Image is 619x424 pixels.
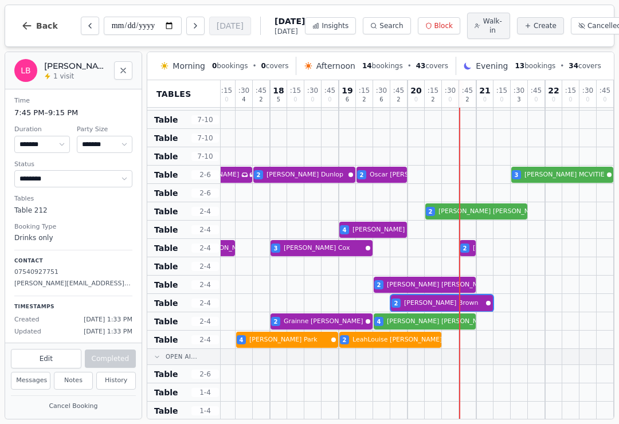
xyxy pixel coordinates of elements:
[359,87,370,94] span: : 15
[515,62,525,70] span: 13
[397,97,400,103] span: 2
[212,62,217,70] span: 0
[431,97,434,103] span: 2
[569,61,601,70] span: covers
[225,97,228,103] span: 0
[416,62,426,70] span: 43
[531,87,542,94] span: : 45
[363,17,410,34] button: Search
[14,160,132,170] dt: Status
[191,335,219,344] span: 2 - 4
[154,368,178,380] span: Table
[114,61,132,80] button: Close
[14,205,132,215] dd: Table 212
[445,87,456,94] span: : 30
[429,207,433,216] span: 2
[343,336,347,344] span: 2
[534,21,557,30] span: Create
[191,244,219,253] span: 2 - 4
[275,27,305,36] span: [DATE]
[11,349,81,368] button: Edit
[191,115,219,124] span: 7 - 10
[370,170,442,180] span: Oscar [PERSON_NAME]
[14,279,132,289] p: [PERSON_NAME][EMAIL_ADDRESS][DOMAIN_NAME]
[569,62,578,70] span: 34
[328,97,331,103] span: 0
[434,21,453,30] span: Block
[586,97,589,103] span: 0
[81,17,99,35] button: Previous day
[96,372,136,390] button: History
[14,257,132,265] p: Contact
[514,87,524,94] span: : 30
[154,187,178,199] span: Table
[44,60,107,72] h2: [PERSON_NAME] Brown
[11,399,136,414] button: Cancel Booking
[77,125,132,135] dt: Party Size
[428,87,438,94] span: : 15
[14,96,132,106] dt: Time
[517,17,564,34] button: Create
[191,280,219,289] span: 2 - 4
[515,171,519,179] span: 3
[154,114,178,125] span: Table
[154,132,178,144] span: Table
[275,15,305,27] span: [DATE]
[324,87,335,94] span: : 45
[14,107,132,119] dd: 7:45 PM – 9:15 PM
[515,61,556,70] span: bookings
[53,72,74,81] span: 1 visit
[552,97,555,103] span: 0
[387,280,493,290] span: [PERSON_NAME] [PERSON_NAME]
[154,334,178,346] span: Table
[154,316,178,327] span: Table
[284,317,363,327] span: Grainne [PERSON_NAME]
[379,97,383,103] span: 6
[14,268,132,277] p: 07540927751
[473,244,579,253] span: [PERSON_NAME] [PERSON_NAME]
[212,61,248,70] span: bookings
[569,97,572,103] span: 0
[154,387,178,398] span: Table
[394,299,398,308] span: 2
[305,17,356,34] button: Insights
[414,97,418,103] span: 0
[352,225,459,235] span: [PERSON_NAME] [PERSON_NAME]
[14,233,132,243] dd: Drinks only
[362,62,372,70] span: 14
[191,189,219,198] span: 2 - 6
[154,151,178,162] span: Table
[12,12,67,40] button: Back
[191,207,219,216] span: 2 - 4
[166,352,197,361] span: Open Ai...
[524,170,605,180] span: [PERSON_NAME] MCVITIE
[261,62,265,70] span: 0
[54,372,93,390] button: Notes
[261,61,288,70] span: covers
[84,327,132,337] span: [DATE] 1:33 PM
[603,97,606,103] span: 0
[352,335,442,345] span: LeahLouise [PERSON_NAME]
[483,17,503,35] span: Walk-in
[548,87,559,95] span: 22
[496,87,507,94] span: : 15
[267,170,346,180] span: [PERSON_NAME] Dunlop
[393,87,404,94] span: : 45
[479,87,490,95] span: 21
[274,317,278,326] span: 2
[191,317,219,326] span: 2 - 4
[154,206,178,217] span: Table
[387,317,493,327] span: [PERSON_NAME] [PERSON_NAME]
[154,279,178,290] span: Table
[191,370,219,379] span: 2 - 6
[418,17,460,34] button: Block
[290,87,301,94] span: : 15
[14,222,132,232] dt: Booking Type
[448,97,452,103] span: 0
[377,281,381,289] span: 2
[154,224,178,235] span: Table
[582,87,593,94] span: : 30
[560,61,564,70] span: •
[256,87,267,94] span: : 45
[249,335,329,345] span: [PERSON_NAME] Park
